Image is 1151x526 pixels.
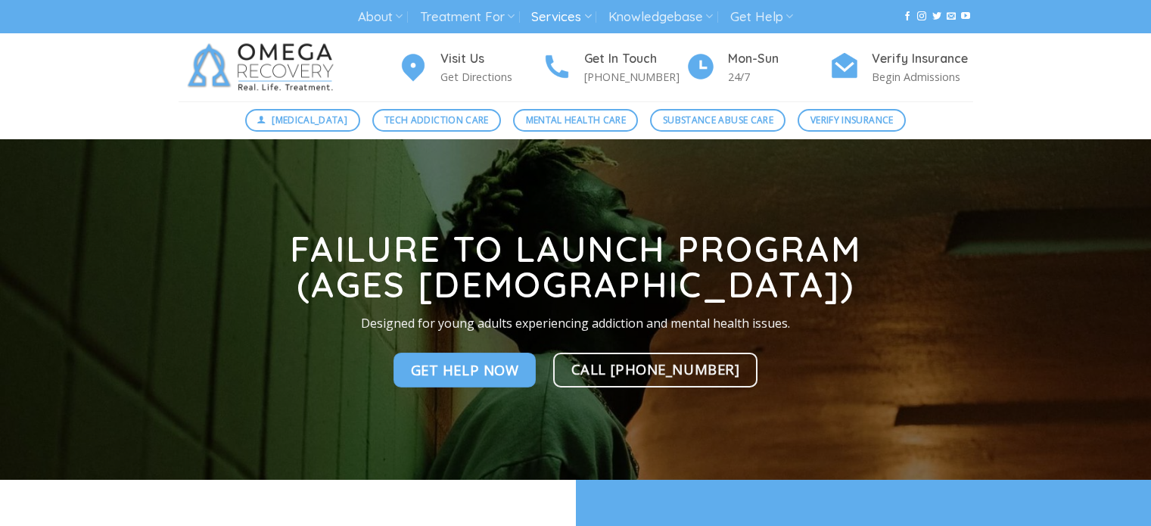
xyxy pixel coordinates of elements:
a: Substance Abuse Care [650,109,785,132]
span: Verify Insurance [810,113,894,127]
span: Tech Addiction Care [384,113,489,127]
p: 24/7 [728,68,829,86]
span: Mental Health Care [526,113,626,127]
a: Tech Addiction Care [372,109,502,132]
a: Follow on Twitter [932,11,941,22]
p: Begin Admissions [872,68,973,86]
a: Knowledgebase [608,3,713,31]
a: Get Help NOw [394,353,537,387]
h4: Get In Touch [584,49,686,69]
a: Get Help [730,3,793,31]
span: Get Help NOw [411,359,519,381]
p: Get Directions [440,68,542,86]
a: Send us an email [947,11,956,22]
strong: Failure to Launch Program (Ages [DEMOGRAPHIC_DATA]) [290,227,861,306]
a: Visit Us Get Directions [398,49,542,86]
a: Call [PHONE_NUMBER] [553,353,758,387]
span: [MEDICAL_DATA] [272,113,347,127]
h4: Mon-Sun [728,49,829,69]
a: Get In Touch [PHONE_NUMBER] [542,49,686,86]
a: Verify Insurance Begin Admissions [829,49,973,86]
span: Call [PHONE_NUMBER] [571,358,740,380]
a: Verify Insurance [798,109,906,132]
img: Omega Recovery [179,33,349,101]
a: Follow on Instagram [917,11,926,22]
h4: Verify Insurance [872,49,973,69]
a: About [358,3,403,31]
a: [MEDICAL_DATA] [245,109,360,132]
p: [PHONE_NUMBER] [584,68,686,86]
a: Mental Health Care [513,109,638,132]
a: Follow on YouTube [961,11,970,22]
h4: Visit Us [440,49,542,69]
a: Treatment For [420,3,515,31]
a: Services [531,3,591,31]
a: Follow on Facebook [903,11,912,22]
span: Substance Abuse Care [663,113,773,127]
p: Designed for young adults experiencing addiction and mental health issues. [249,314,903,334]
